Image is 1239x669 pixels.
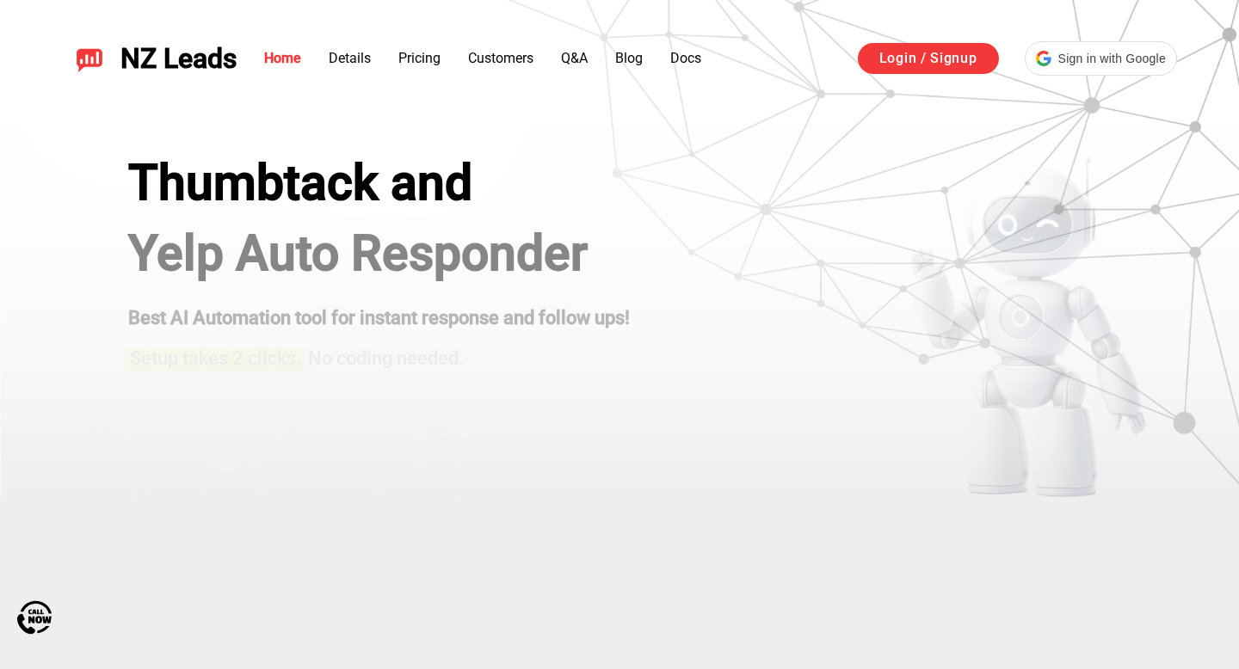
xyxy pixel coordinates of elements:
img: Call Now [17,600,52,635]
a: Home [264,50,301,66]
a: Docs [670,50,701,66]
span: Setup takes 2 clicks. [130,347,301,369]
div: Sign in with Google [1025,41,1177,76]
a: Customers [468,50,533,66]
img: NZ Leads logo [76,45,103,72]
h3: No coding needed. [128,337,630,371]
a: Details [329,50,371,66]
img: yelp bot [907,155,1147,499]
span: Sign in with Google [1058,50,1166,68]
a: Login / Signup [858,43,999,74]
a: Blog [615,50,643,66]
a: Pricing [398,50,441,66]
h1: Yelp Auto Responder [128,225,630,282]
span: NZ Leads [120,43,237,75]
strong: Best AI Automation tool for instant response and follow ups! [128,307,630,328]
div: Thumbtack and [128,155,630,212]
a: Q&A [561,50,588,66]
